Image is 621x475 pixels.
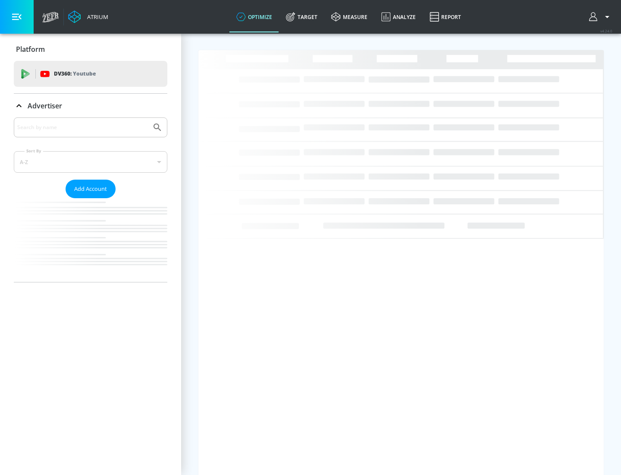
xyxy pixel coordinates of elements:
[14,61,167,87] div: DV360: Youtube
[279,1,324,32] a: Target
[54,69,96,79] p: DV360:
[68,10,108,23] a: Atrium
[14,151,167,173] div: A-Z
[28,101,62,111] p: Advertiser
[600,28,612,33] span: v 4.24.0
[14,198,167,282] nav: list of Advertiser
[14,117,167,282] div: Advertiser
[66,180,116,198] button: Add Account
[374,1,423,32] a: Analyze
[17,122,148,133] input: Search by name
[423,1,468,32] a: Report
[229,1,279,32] a: optimize
[16,44,45,54] p: Platform
[25,148,43,154] label: Sort By
[73,69,96,78] p: Youtube
[14,94,167,118] div: Advertiser
[84,13,108,21] div: Atrium
[74,184,107,194] span: Add Account
[324,1,374,32] a: measure
[14,37,167,61] div: Platform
